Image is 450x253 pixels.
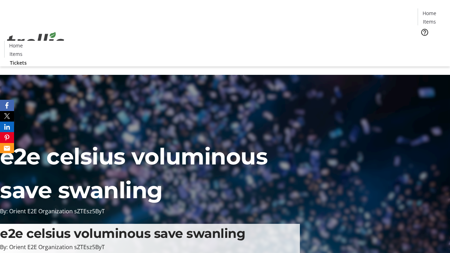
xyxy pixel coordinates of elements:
[4,24,67,59] img: Orient E2E Organization sZTEsz5ByT's Logo
[4,59,32,66] a: Tickets
[10,59,27,66] span: Tickets
[9,50,22,58] span: Items
[418,25,432,39] button: Help
[418,18,441,25] a: Items
[5,42,27,49] a: Home
[423,41,440,48] span: Tickets
[423,9,436,17] span: Home
[5,50,27,58] a: Items
[418,9,441,17] a: Home
[9,42,23,49] span: Home
[418,41,446,48] a: Tickets
[423,18,436,25] span: Items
